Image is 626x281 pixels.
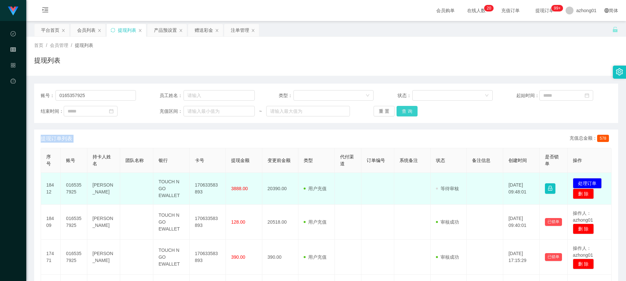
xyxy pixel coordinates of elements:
td: TOUCH N GO EWALLET [153,173,190,205]
button: 删 除 [573,189,594,199]
td: [DATE] 09:40:01 [503,205,540,240]
span: 账号 [66,158,75,163]
span: 578 [597,135,609,142]
span: 提现订单 [532,8,557,13]
i: 图标: close [251,29,255,32]
span: 会员管理 [11,47,16,106]
span: 状态： [398,92,413,99]
p: 2 [487,5,489,11]
span: 数据中心 [11,31,16,90]
i: 图标: down [366,93,370,98]
td: 18409 [41,205,61,240]
span: 390.00 [231,254,245,260]
i: 图标: table [11,44,16,57]
button: 已锁单 [545,218,562,226]
span: 账号： [41,92,55,99]
img: logo.9652507e.png [8,7,18,16]
span: 提现金额 [231,158,249,163]
span: 代付渠道 [340,154,354,166]
div: 注单管理 [231,24,249,36]
td: 20518.00 [262,205,299,240]
button: 已锁单 [545,253,562,261]
span: 操作人：azhong01 [573,246,593,258]
i: 图标: down [485,93,489,98]
td: TOUCH N GO EWALLET [153,205,190,240]
span: 创建时间 [508,158,527,163]
span: 订单编号 [367,158,385,163]
h1: 提现列表 [34,55,60,65]
button: 处理订单 [573,178,602,189]
button: 删 除 [573,224,594,234]
i: 图标: close [215,29,219,32]
span: 操作人：azhong01 [573,211,593,223]
i: 图标: menu-unfold [34,0,56,21]
i: 图标: close [61,29,65,32]
span: 在线人数 [464,8,489,13]
a: 图标: dashboard平台首页 [11,75,16,141]
span: 会员管理 [50,43,68,48]
span: 审核成功 [436,219,459,225]
td: 18412 [41,173,61,205]
button: 图标: lock [545,183,555,194]
i: 图标: unlock [612,27,618,32]
div: 平台首页 [41,24,59,36]
span: 充值订单 [498,8,523,13]
td: 0165357925 [61,173,87,205]
span: 等待审核 [436,186,459,191]
td: 0165357925 [61,240,87,275]
span: 持卡人姓名 [93,154,111,166]
span: 用户充值 [304,186,327,191]
i: 图标: close [138,29,142,32]
span: 起始时间： [516,92,539,99]
span: 充值区间： [160,108,183,115]
span: 员工姓名： [160,92,183,99]
sup: 1001 [551,5,563,11]
span: 类型： [279,92,294,99]
td: 170633583893 [190,240,226,275]
span: 银行 [159,158,168,163]
input: 请输入 [55,90,136,101]
span: 结束时间： [41,108,64,115]
span: / [71,43,72,48]
span: 提现订单列表 [41,135,72,143]
div: 产品预设置 [154,24,177,36]
button: 重 置 [374,106,395,116]
span: 系统备注 [399,158,418,163]
span: 产品管理 [11,63,16,121]
span: ~ [255,108,266,115]
button: 查 询 [397,106,418,116]
span: 提现列表 [75,43,93,48]
span: 状态 [436,158,445,163]
i: 图标: appstore-o [11,60,16,73]
td: 390.00 [262,240,299,275]
i: 图标: calendar [585,93,589,98]
i: 图标: close [97,29,101,32]
i: 图标: sync [111,28,115,32]
span: 用户充值 [304,219,327,225]
td: 17471 [41,240,61,275]
td: [PERSON_NAME] [87,240,120,275]
input: 请输入 [183,90,255,101]
p: 0 [489,5,491,11]
td: [PERSON_NAME] [87,205,120,240]
div: 会员列表 [77,24,96,36]
span: 卡号 [195,158,204,163]
i: 图标: calendar [109,109,114,113]
td: [PERSON_NAME] [87,173,120,205]
div: 提现列表 [118,24,136,36]
i: 图标: setting [616,68,623,75]
span: 128.00 [231,219,245,225]
span: 用户充值 [304,254,327,260]
button: 删 除 [573,259,594,269]
input: 请输入最小值为 [183,106,255,116]
span: / [46,43,47,48]
span: 3888.00 [231,186,248,191]
span: 序号 [46,154,51,166]
span: 审核成功 [436,254,459,260]
td: TOUCH N GO EWALLET [153,240,190,275]
td: 20390.00 [262,173,299,205]
td: [DATE] 09:48:01 [503,173,540,205]
span: 团队名称 [125,158,144,163]
td: 170633583893 [190,173,226,205]
i: 图标: global [604,8,609,13]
